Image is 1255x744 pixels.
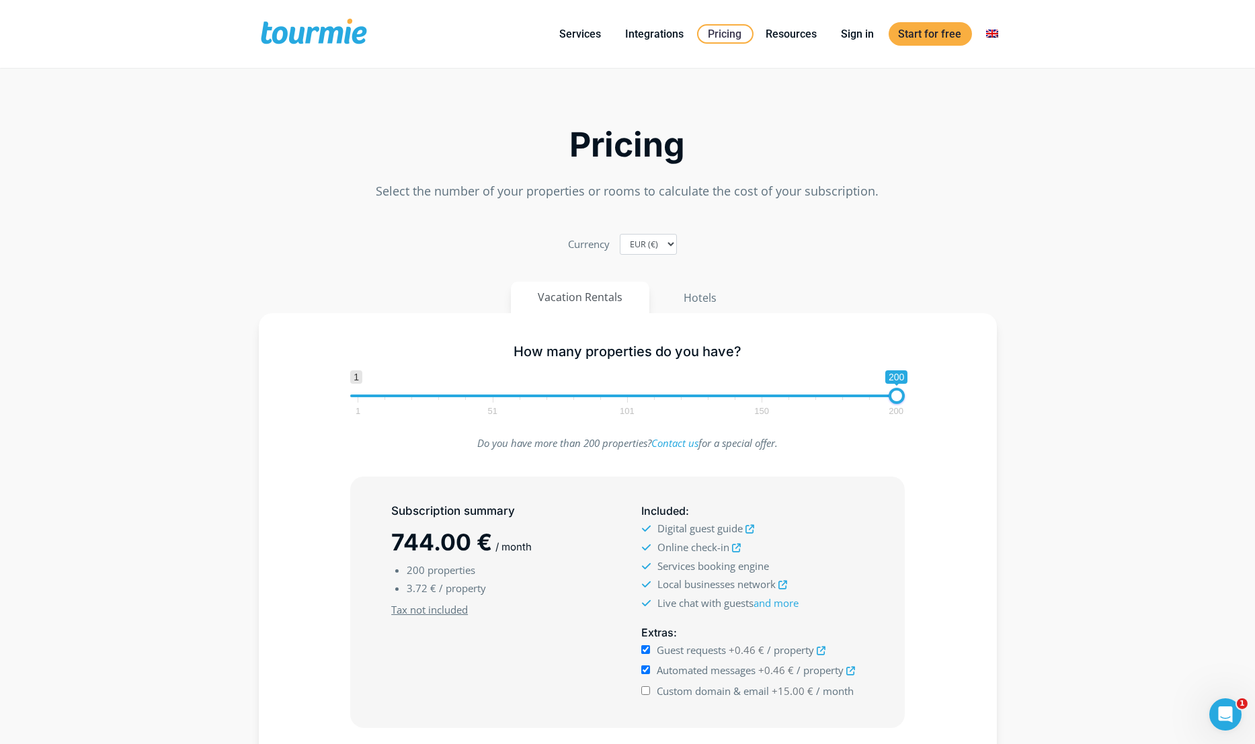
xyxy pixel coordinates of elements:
[618,408,637,414] span: 101
[729,643,764,657] span: +0.46 €
[259,129,997,161] h2: Pricing
[756,26,827,42] a: Resources
[428,563,475,577] span: properties
[752,408,771,414] span: 150
[391,503,613,520] h5: Subscription summary
[657,663,756,677] span: Automated messages
[1209,698,1242,731] iframe: Intercom live chat
[767,643,814,657] span: / property
[758,663,794,677] span: +0.46 €
[511,282,649,313] button: Vacation Rentals
[616,26,694,42] a: Integrations
[641,504,686,518] span: Included
[350,370,362,384] span: 1
[486,408,499,414] span: 51
[754,596,799,610] a: and more
[656,282,744,314] button: Hotels
[439,581,486,595] span: / property
[407,581,436,595] span: 3.72 €
[1237,698,1248,709] span: 1
[976,26,1008,42] a: Switch to
[887,408,905,414] span: 200
[641,626,674,639] span: Extras
[391,528,492,556] span: 744.00 €
[495,540,532,553] span: / month
[641,624,863,641] h5: :
[391,603,468,616] u: Tax not included
[657,596,799,610] span: Live chat with guests
[816,684,854,698] span: / month
[350,434,905,452] p: Do you have more than 200 properties? for a special offer.
[354,408,362,414] span: 1
[889,22,972,46] a: Start for free
[885,370,907,384] span: 200
[651,436,698,450] a: Contact us
[641,503,863,520] h5: :
[259,182,997,200] p: Select the number of your properties or rooms to calculate the cost of your subscription.
[568,235,610,253] label: Currency
[407,563,425,577] span: 200
[350,343,905,360] h5: How many properties do you have?
[657,577,776,591] span: Local businesses network
[657,559,769,573] span: Services booking engine
[657,522,743,535] span: Digital guest guide
[697,24,754,44] a: Pricing
[657,540,729,554] span: Online check-in
[832,26,885,42] a: Sign in
[550,26,612,42] a: Services
[772,684,813,698] span: +15.00 €
[657,684,769,698] span: Custom domain & email
[657,643,726,657] span: Guest requests
[797,663,844,677] span: / property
